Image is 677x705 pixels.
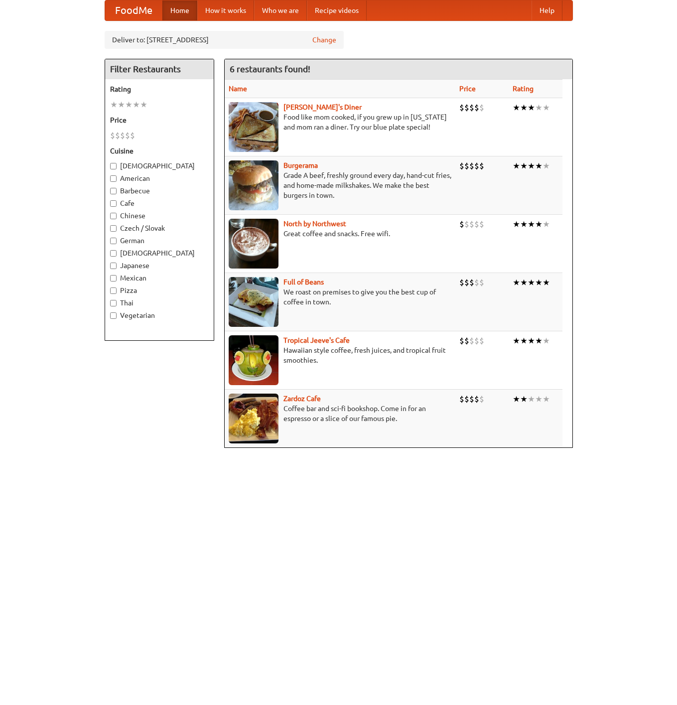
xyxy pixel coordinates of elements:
[115,130,120,141] li: $
[110,287,117,294] input: Pizza
[283,336,350,344] a: Tropical Jeeve's Cafe
[110,261,209,271] label: Japanese
[283,161,318,169] a: Burgerama
[283,395,321,403] a: Zardoz Cafe
[474,277,479,288] li: $
[229,229,451,239] p: Great coffee and snacks. Free wifi.
[513,277,520,288] li: ★
[110,198,209,208] label: Cafe
[283,103,362,111] b: [PERSON_NAME]'s Diner
[469,219,474,230] li: $
[307,0,367,20] a: Recipe videos
[459,160,464,171] li: $
[283,220,346,228] b: North by Northwest
[474,160,479,171] li: $
[528,277,535,288] li: ★
[130,130,135,141] li: $
[110,173,209,183] label: American
[229,345,451,365] p: Hawaiian style coffee, fresh juices, and tropical fruit smoothies.
[229,394,278,443] img: zardoz.jpg
[464,219,469,230] li: $
[110,223,209,233] label: Czech / Slovak
[125,130,130,141] li: $
[283,278,324,286] b: Full of Beans
[110,300,117,306] input: Thai
[140,99,147,110] li: ★
[474,102,479,113] li: $
[520,335,528,346] li: ★
[535,219,542,230] li: ★
[535,160,542,171] li: ★
[110,200,117,207] input: Cafe
[528,160,535,171] li: ★
[110,310,209,320] label: Vegetarian
[110,238,117,244] input: German
[110,263,117,269] input: Japanese
[464,394,469,405] li: $
[528,394,535,405] li: ★
[464,277,469,288] li: $
[110,248,209,258] label: [DEMOGRAPHIC_DATA]
[459,277,464,288] li: $
[110,275,117,282] input: Mexican
[464,102,469,113] li: $
[229,85,247,93] a: Name
[528,219,535,230] li: ★
[110,130,115,141] li: $
[479,335,484,346] li: $
[532,0,562,20] a: Help
[120,130,125,141] li: $
[528,335,535,346] li: ★
[513,219,520,230] li: ★
[110,285,209,295] label: Pizza
[110,273,209,283] label: Mexican
[474,394,479,405] li: $
[535,102,542,113] li: ★
[542,102,550,113] li: ★
[110,163,117,169] input: [DEMOGRAPHIC_DATA]
[229,404,451,423] p: Coffee bar and sci-fi bookshop. Come in for an espresso or a slice of our famous pie.
[312,35,336,45] a: Change
[520,219,528,230] li: ★
[118,99,125,110] li: ★
[459,394,464,405] li: $
[513,335,520,346] li: ★
[110,99,118,110] li: ★
[229,335,278,385] img: jeeves.jpg
[254,0,307,20] a: Who we are
[110,211,209,221] label: Chinese
[229,219,278,269] img: north.jpg
[110,186,209,196] label: Barbecue
[125,99,133,110] li: ★
[110,115,209,125] h5: Price
[479,219,484,230] li: $
[162,0,197,20] a: Home
[110,250,117,257] input: [DEMOGRAPHIC_DATA]
[229,287,451,307] p: We roast on premises to give you the best cup of coffee in town.
[197,0,254,20] a: How it works
[110,175,117,182] input: American
[479,102,484,113] li: $
[542,277,550,288] li: ★
[459,335,464,346] li: $
[110,213,117,219] input: Chinese
[535,335,542,346] li: ★
[230,64,310,74] ng-pluralize: 6 restaurants found!
[474,219,479,230] li: $
[110,236,209,246] label: German
[469,160,474,171] li: $
[542,219,550,230] li: ★
[459,102,464,113] li: $
[520,160,528,171] li: ★
[520,102,528,113] li: ★
[133,99,140,110] li: ★
[229,170,451,200] p: Grade A beef, freshly ground every day, hand-cut fries, and home-made milkshakes. We make the bes...
[513,394,520,405] li: ★
[110,225,117,232] input: Czech / Slovak
[110,161,209,171] label: [DEMOGRAPHIC_DATA]
[535,277,542,288] li: ★
[459,219,464,230] li: $
[229,160,278,210] img: burgerama.jpg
